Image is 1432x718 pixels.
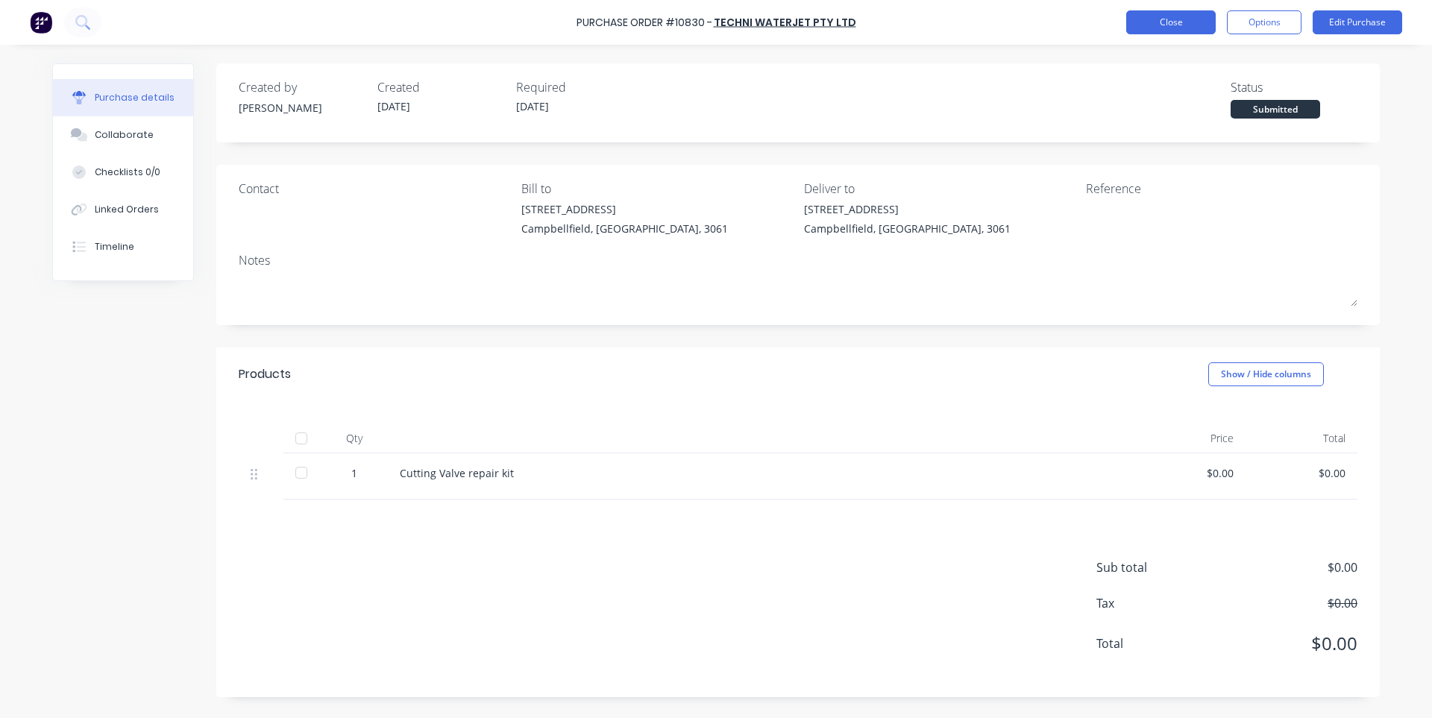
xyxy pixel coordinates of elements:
button: Purchase details [53,79,193,116]
div: [STREET_ADDRESS] [521,201,728,217]
div: Purchase Order #10830 - [577,15,712,31]
div: Purchase details [95,91,175,104]
div: Submitted [1231,100,1320,119]
button: Timeline [53,228,193,265]
div: Qty [321,423,388,453]
div: Collaborate [95,128,154,142]
div: $0.00 [1257,465,1345,481]
button: Linked Orders [53,191,193,228]
button: Options [1227,10,1301,34]
img: Factory [30,11,52,34]
div: Created [377,78,504,96]
div: Notes [239,251,1357,269]
div: Total [1246,423,1357,453]
a: Techni Waterjet Pty Ltd [714,15,856,30]
div: Bill to [521,180,793,198]
button: Collaborate [53,116,193,154]
span: Total [1096,634,1208,652]
div: Price [1134,423,1246,453]
div: Required [516,78,643,96]
div: Timeline [95,240,134,253]
button: Show / Hide columns [1208,362,1324,386]
div: Status [1231,78,1357,96]
div: Campbellfield, [GEOGRAPHIC_DATA], 3061 [804,221,1011,236]
div: Campbellfield, [GEOGRAPHIC_DATA], 3061 [521,221,728,236]
button: Close [1126,10,1216,34]
span: Tax [1096,594,1208,612]
div: Products [239,365,291,383]
div: 1 [333,465,376,481]
div: Reference [1086,180,1357,198]
button: Checklists 0/0 [53,154,193,191]
button: Edit Purchase [1313,10,1402,34]
div: Contact [239,180,510,198]
span: $0.00 [1208,558,1357,576]
div: Linked Orders [95,203,159,216]
div: [STREET_ADDRESS] [804,201,1011,217]
div: Checklists 0/0 [95,166,160,179]
span: Sub total [1096,558,1208,576]
div: Deliver to [804,180,1075,198]
div: [PERSON_NAME] [239,100,365,116]
div: Cutting Valve repair kit [400,465,1122,481]
div: Created by [239,78,365,96]
span: $0.00 [1208,630,1357,657]
span: $0.00 [1208,594,1357,612]
div: $0.00 [1146,465,1234,481]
